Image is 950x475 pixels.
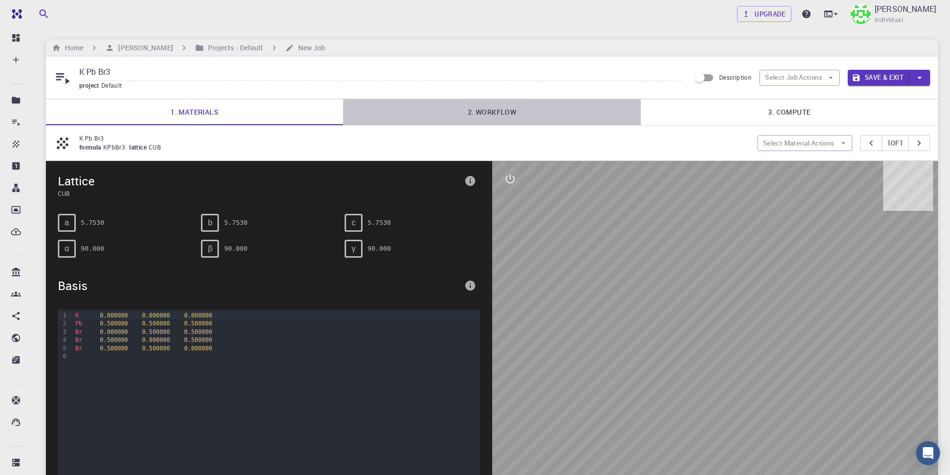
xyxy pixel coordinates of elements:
[204,42,263,53] h6: Projects - Default
[50,42,327,53] nav: breadcrumb
[58,344,68,352] div: 5
[294,42,326,53] h6: New Job
[460,171,480,191] button: info
[184,328,212,335] span: 0.500000
[368,214,391,231] pre: 5.7530
[75,336,82,343] span: Br
[81,214,104,231] pre: 5.7530
[20,7,51,16] span: Destek
[64,244,69,253] span: α
[142,328,170,335] span: 0.500000
[875,15,903,25] span: Individual
[851,4,871,24] img: Taha Yusuf
[58,312,68,319] div: 1
[100,320,128,327] span: 0.500000
[8,9,22,19] img: logo
[129,143,149,151] span: lattice
[101,81,126,89] span: Default
[75,345,82,352] span: Br
[208,218,212,227] span: b
[184,312,212,319] span: 0.000000
[58,189,460,198] span: CUB
[75,320,82,327] span: Pb
[719,73,752,81] span: Description
[114,42,173,53] h6: [PERSON_NAME]
[75,328,82,335] span: Br
[58,278,460,294] span: Basis
[149,143,165,151] span: CUB
[184,345,212,352] span: 0.000000
[352,218,356,227] span: c
[100,312,128,319] span: 0.000000
[103,143,129,151] span: KPbBr3
[641,99,938,125] a: 3. Compute
[142,320,170,327] span: 0.500000
[58,336,68,344] div: 4
[58,319,68,327] div: 2
[860,135,931,151] div: pager
[368,240,391,257] pre: 90.000
[79,81,101,89] span: project
[46,99,343,125] a: 1. Materials
[352,244,356,253] span: γ
[58,173,460,189] span: Lattice
[75,312,79,319] span: K
[79,143,103,151] span: formula
[61,42,83,53] h6: Home
[142,336,170,343] span: 0.000000
[224,214,247,231] pre: 5.7530
[848,70,909,86] button: Save & Exit
[58,352,68,360] div: 6
[208,244,212,253] span: β
[58,328,68,336] div: 3
[343,99,640,125] a: 2. Workflow
[81,240,104,257] pre: 90.000
[142,312,170,319] span: 0.000000
[184,336,212,343] span: 0.500000
[882,135,909,151] button: 1of1
[79,134,750,143] p: K Pb Br3
[142,345,170,352] span: 0.500000
[65,218,69,227] span: a
[760,70,840,86] button: Select Job Actions
[737,6,791,22] a: Upgrade
[758,135,852,151] button: Select Material Actions
[184,320,212,327] span: 0.500000
[224,240,247,257] pre: 90.000
[460,276,480,296] button: info
[916,441,940,465] div: Open Intercom Messenger
[100,336,128,343] span: 0.500000
[100,328,128,335] span: 0.000000
[100,345,128,352] span: 0.500000
[875,3,936,15] p: [PERSON_NAME]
